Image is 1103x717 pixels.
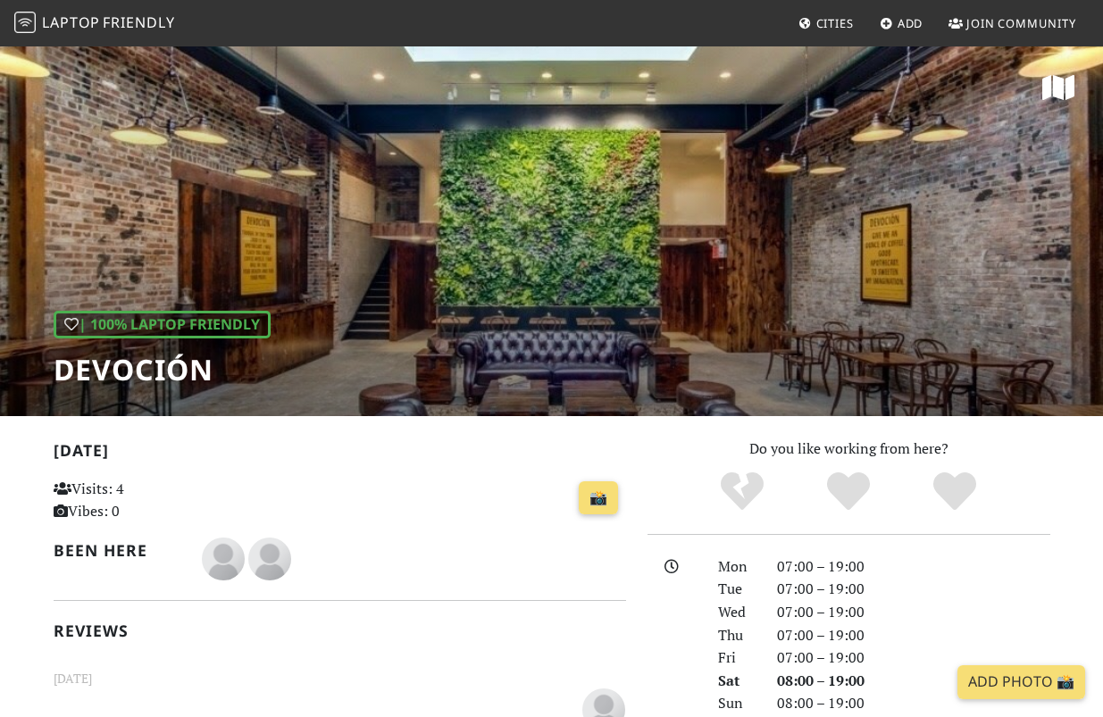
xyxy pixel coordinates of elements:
span: Join Community [966,15,1076,31]
div: Definitely! [901,470,1007,514]
div: | 100% Laptop Friendly [54,311,271,339]
div: Mon [707,555,766,579]
div: 07:00 – 19:00 [766,578,1061,601]
div: 08:00 – 19:00 [766,692,1061,715]
h1: Devoción [54,353,271,387]
div: Sat [707,670,766,693]
div: Tue [707,578,766,601]
img: blank-535327c66bd565773addf3077783bbfce4b00ec00e9fd257753287c682c7fa38.png [248,538,291,580]
span: Laptop [42,13,100,32]
div: Thu [707,624,766,647]
div: Yes [796,470,902,514]
div: 07:00 – 19:00 [766,555,1061,579]
a: Add [873,7,931,39]
span: Cities [816,15,854,31]
span: Maria Robins-Somerville [202,547,248,567]
div: Sun [707,692,766,715]
img: LaptopFriendly [14,12,36,33]
div: Fri [707,646,766,670]
small: [DATE] [43,669,637,688]
a: Join Community [941,7,1083,39]
h2: Reviews [54,621,626,640]
img: blank-535327c66bd565773addf3077783bbfce4b00ec00e9fd257753287c682c7fa38.png [202,538,245,580]
p: Do you like working from here? [648,438,1050,461]
p: Visits: 4 Vibes: 0 [54,478,230,523]
div: 07:00 – 19:00 [766,646,1061,670]
a: LaptopFriendly LaptopFriendly [14,8,175,39]
div: Wed [707,601,766,624]
a: Add Photo 📸 [957,665,1085,699]
h2: [DATE] [54,441,626,467]
h2: Been here [54,541,180,560]
div: 07:00 – 19:00 [766,601,1061,624]
div: 07:00 – 19:00 [766,624,1061,647]
span: Friendly [103,13,174,32]
span: Tomasz [248,547,291,567]
div: No [689,470,796,514]
a: Cities [791,7,861,39]
a: 📸 [579,481,618,515]
div: 08:00 – 19:00 [766,670,1061,693]
span: Add [898,15,923,31]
